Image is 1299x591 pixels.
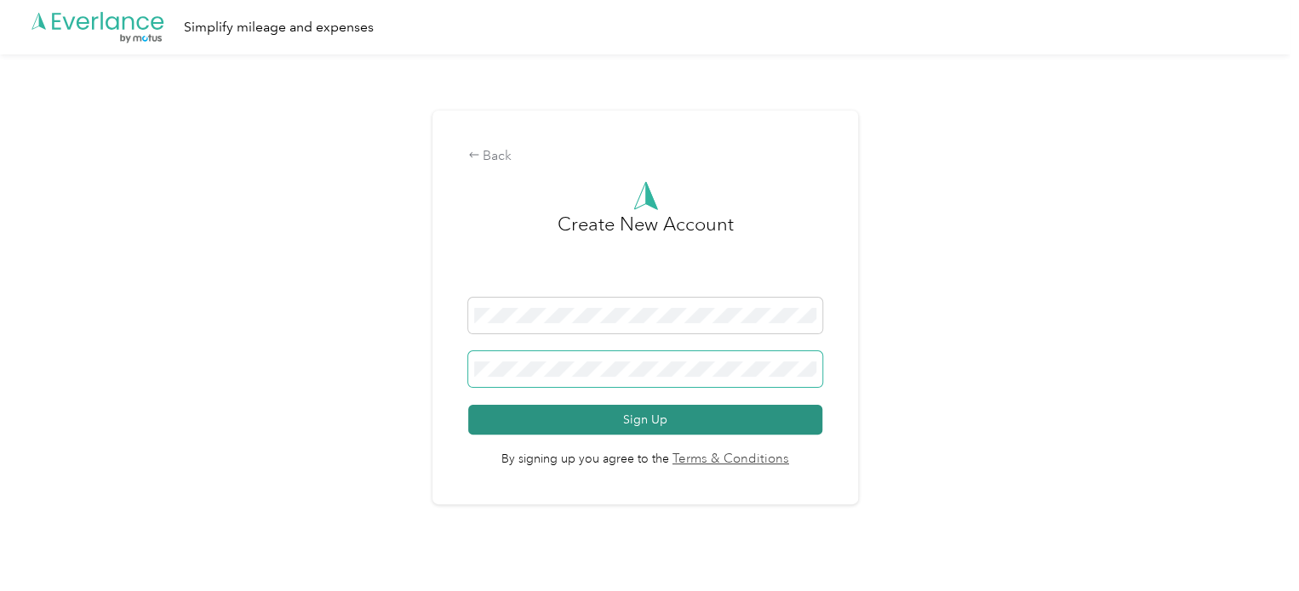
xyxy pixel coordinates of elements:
[468,405,823,435] button: Sign Up
[468,146,823,167] div: Back
[184,17,374,38] div: Simplify mileage and expenses
[468,435,823,469] span: By signing up you agree to the
[558,210,734,298] h3: Create New Account
[669,450,789,469] a: Terms & Conditions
